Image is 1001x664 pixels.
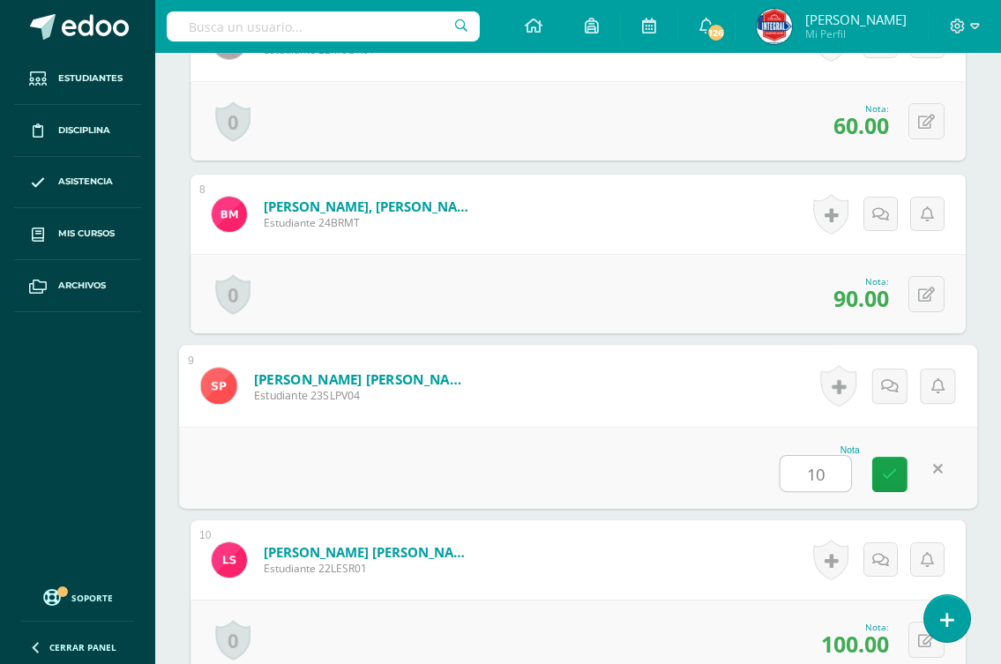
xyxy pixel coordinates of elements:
[254,369,472,388] a: [PERSON_NAME] [PERSON_NAME]
[58,175,113,189] span: Asistencia
[58,71,123,86] span: Estudiantes
[821,621,889,633] div: Nota:
[833,283,889,313] span: 90.00
[14,157,141,209] a: Asistencia
[264,543,475,561] a: [PERSON_NAME] [PERSON_NAME]
[805,11,907,28] span: [PERSON_NAME]
[821,629,889,659] span: 100.00
[21,585,134,608] a: Soporte
[254,387,472,403] span: Estudiante 23SLPV04
[215,101,250,142] a: 0
[780,445,860,455] div: Nota
[833,275,889,287] div: Nota:
[215,274,250,315] a: 0
[58,227,115,241] span: Mis cursos
[833,110,889,140] span: 60.00
[805,26,907,41] span: Mi Perfil
[264,215,475,230] span: Estudiante 24BRMT
[264,561,475,576] span: Estudiante 22LESR01
[71,592,113,604] span: Soporte
[14,53,141,105] a: Estudiantes
[212,197,247,232] img: e929225faa9a80c9214b723dc7d3ca8e.png
[58,123,110,138] span: Disciplina
[167,11,480,41] input: Busca un usuario...
[215,620,250,660] a: 0
[833,102,889,115] div: Nota:
[781,456,851,491] input: 0-100.0
[58,279,106,293] span: Archivos
[212,542,247,578] img: a7892048c108d4c622533931963ec151.png
[706,23,726,42] span: 126
[14,105,141,157] a: Disciplina
[264,198,475,215] a: [PERSON_NAME], [PERSON_NAME]
[200,368,236,404] img: c347b9b87da4fd7bf1bf5579371333ac.png
[49,641,116,653] span: Cerrar panel
[14,208,141,260] a: Mis cursos
[14,260,141,312] a: Archivos
[757,9,792,44] img: 4f31a2885d46dd5586c8613095004816.png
